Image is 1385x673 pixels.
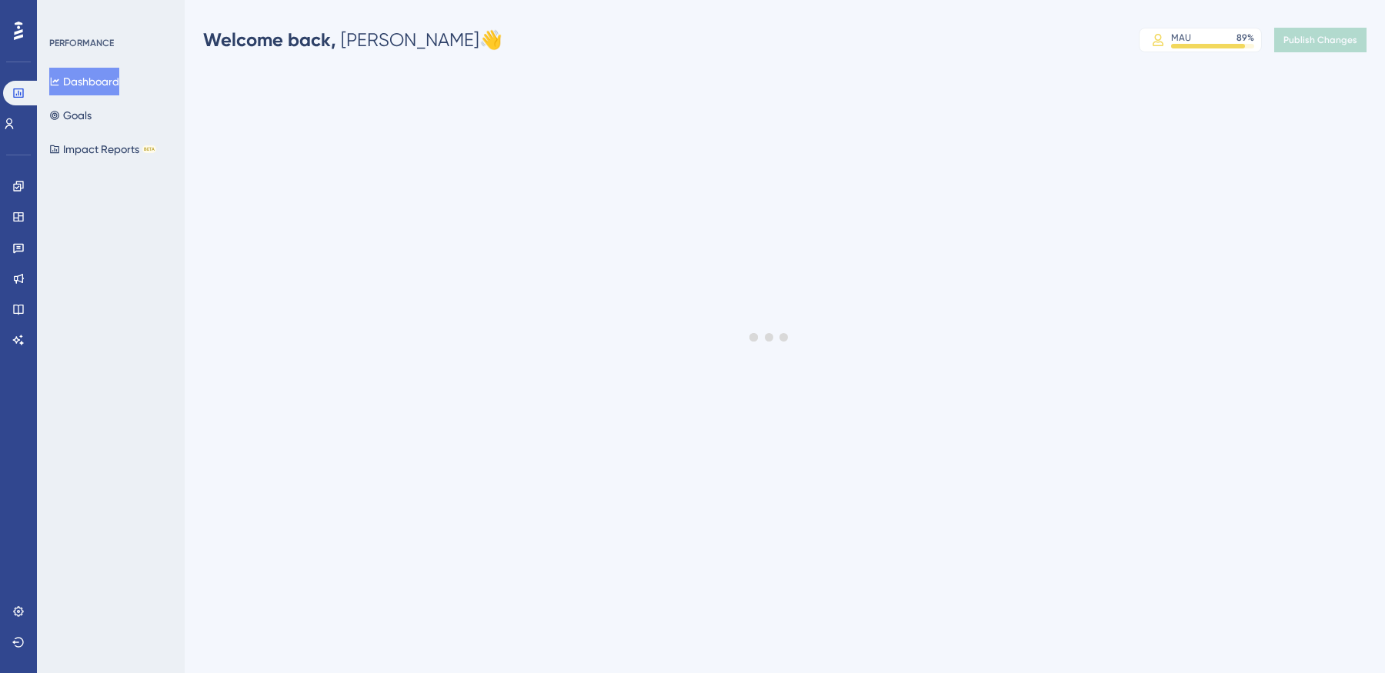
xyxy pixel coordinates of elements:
div: 89 % [1236,32,1254,44]
button: Goals [49,102,92,129]
span: Publish Changes [1283,34,1357,46]
button: Publish Changes [1274,28,1367,52]
div: PERFORMANCE [49,37,114,49]
div: BETA [142,145,156,153]
span: Welcome back, [203,28,336,51]
div: [PERSON_NAME] 👋 [203,28,502,52]
div: MAU [1171,32,1191,44]
button: Dashboard [49,68,119,95]
button: Impact ReportsBETA [49,135,156,163]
